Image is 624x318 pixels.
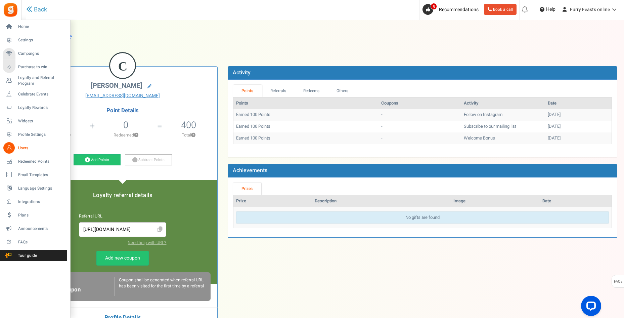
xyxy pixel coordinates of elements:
h1: User Profile [33,27,612,46]
th: Points [233,97,378,109]
button: ? [134,133,138,137]
span: FAQs [614,275,623,288]
a: Profile Settings [3,129,67,140]
a: Celebrate Events [3,88,67,100]
p: Total [163,132,214,138]
h5: 400 [181,120,196,130]
p: Redeemed [96,132,157,138]
span: Loyalty Rewards [18,105,65,111]
a: Purchase to win [3,62,67,73]
button: ? [191,133,195,137]
a: Subtract Points [125,154,172,166]
th: Date [540,195,612,207]
th: Description [312,195,451,207]
th: Coupons [378,97,461,109]
td: - [378,121,461,132]
span: Loyalty and Referral Program [18,75,67,86]
a: Integrations [3,196,67,207]
span: 5 [431,3,437,10]
a: Need help with URL? [128,240,166,246]
a: [EMAIL_ADDRESS][DOMAIN_NAME] [33,92,212,99]
span: Announcements [18,226,65,232]
span: Integrations [18,199,65,205]
h6: Loyalty Referral Coupon [40,280,115,293]
span: Campaigns [18,51,65,56]
span: Widgets [18,118,65,124]
a: Home [3,21,67,33]
td: Follow on Instagram [461,109,545,121]
div: [DATE] [548,135,609,142]
th: Prize [233,195,312,207]
a: Widgets [3,115,67,127]
a: Loyalty and Referral Program [3,75,67,86]
td: - [378,132,461,144]
a: Add Points [74,154,121,166]
div: [DATE] [548,112,609,118]
a: Redeems [295,85,328,97]
span: Redeemed Points [18,159,65,164]
td: Welcome Bonus [461,132,545,144]
th: Date [545,97,612,109]
h5: Loyalty referral details [35,192,211,198]
a: Redeemed Points [3,156,67,167]
a: Others [328,85,357,97]
h4: Point Details [28,108,217,114]
a: Settings [3,35,67,46]
td: Earned 100 Points [233,109,378,121]
td: - [378,109,461,121]
a: Language Settings [3,183,67,194]
a: Campaigns [3,48,67,59]
span: Help [544,6,555,13]
h5: 0 [123,120,128,130]
a: Book a call [484,4,517,15]
img: Gratisfaction [3,2,18,17]
figcaption: C [110,53,135,79]
th: Activity [461,97,545,109]
span: Plans [18,212,65,218]
span: Furry Feasts online [570,6,610,13]
a: Help [537,4,558,15]
div: Coupon shall be generated when referral URL has been visited for the first time by a referral [115,277,206,296]
span: Click to Copy [155,224,166,236]
a: Email Templates [3,169,67,181]
a: Plans [3,209,67,221]
span: Tour guide [3,253,50,259]
span: Profile Settings [18,132,65,137]
a: Users [3,142,67,154]
a: Prizes [233,183,261,195]
span: [PERSON_NAME] [91,81,142,90]
b: Achievements [233,166,267,174]
a: Points [233,85,262,97]
td: Earned 100 Points [233,132,378,144]
span: Settings [18,37,65,43]
b: Activity [233,69,251,77]
td: Earned 100 Points [233,121,378,132]
a: Referrals [262,85,295,97]
span: Celebrate Events [18,91,65,97]
span: FAQs [18,239,65,245]
td: Subscribe to our mailing list [461,121,545,132]
a: Loyalty Rewards [3,102,67,113]
span: Home [18,24,65,30]
a: FAQs [3,236,67,248]
a: 5 Recommendations [422,4,481,15]
th: Image [451,195,540,207]
span: Recommendations [439,6,479,13]
h6: Referral URL [79,214,166,219]
span: Language Settings [18,186,65,191]
span: Purchase to win [18,64,65,70]
div: No gifts are found [236,211,609,224]
div: [DATE] [548,123,609,130]
a: Add new coupon [96,251,149,266]
a: Announcements [3,223,67,234]
span: Email Templates [18,172,65,178]
span: Users [18,145,65,151]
